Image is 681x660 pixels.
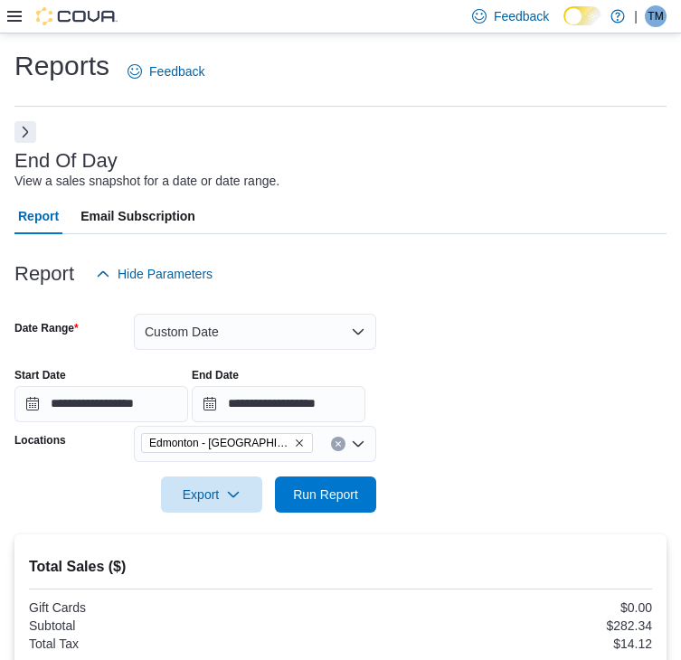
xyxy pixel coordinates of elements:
h2: Total Sales ($) [29,556,652,578]
div: $14.12 [345,636,653,651]
button: Hide Parameters [89,256,220,292]
button: Custom Date [134,314,376,350]
button: Remove Edmonton - Winterburn from selection in this group [294,438,305,448]
span: Export [172,476,251,513]
button: Run Report [275,476,376,513]
div: View a sales snapshot for a date or date range. [14,172,279,191]
label: Start Date [14,368,66,382]
div: Total Tax [29,636,337,651]
img: Cova [36,7,118,25]
span: Email Subscription [80,198,195,234]
div: Theo Moggey [645,5,667,27]
span: Feedback [149,62,204,80]
button: Next [14,121,36,143]
h1: Reports [14,48,109,84]
button: Open list of options [351,437,365,451]
input: Press the down key to open a popover containing a calendar. [14,386,188,422]
input: Dark Mode [563,6,601,25]
span: TM [648,5,663,27]
a: Feedback [120,53,212,90]
div: $0.00 [345,600,653,615]
span: Dark Mode [563,25,564,26]
label: Locations [14,433,66,448]
span: Report [18,198,59,234]
span: Hide Parameters [118,265,213,283]
label: End Date [192,368,239,382]
label: Date Range [14,321,79,335]
button: Export [161,476,262,513]
span: Edmonton - Winterburn [141,433,313,453]
button: Clear input [331,437,345,451]
span: Run Report [293,486,358,504]
span: Edmonton - [GEOGRAPHIC_DATA] [149,434,290,452]
div: Subtotal [29,618,337,633]
h3: Report [14,263,74,285]
input: Press the down key to open a popover containing a calendar. [192,386,365,422]
h3: End Of Day [14,150,118,172]
p: | [634,5,638,27]
div: Gift Cards [29,600,337,615]
div: $282.34 [345,618,653,633]
span: Feedback [494,7,549,25]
